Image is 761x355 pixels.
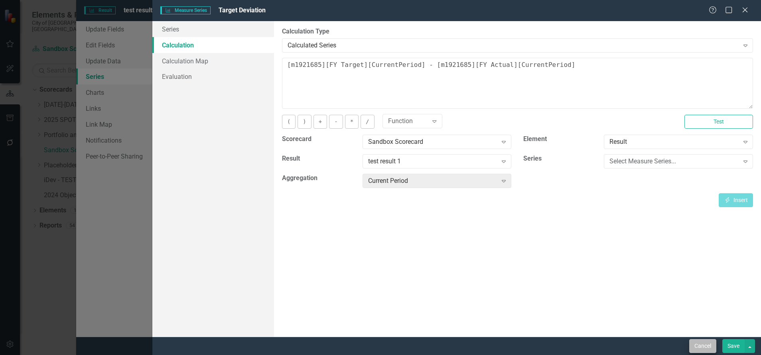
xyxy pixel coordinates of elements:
a: Series [152,21,274,37]
button: Test [684,115,753,129]
a: Evaluation [152,69,274,84]
button: + [313,115,327,129]
label: Element [523,135,598,144]
div: Calculated Series [288,41,739,50]
button: Cancel [689,339,716,353]
label: Aggregation [282,174,357,183]
button: / [361,115,374,129]
button: Save [722,339,745,353]
a: Calculation [152,37,274,53]
div: Result [609,137,739,147]
span: Measure Series [160,6,211,14]
div: test result 1 [368,157,497,166]
label: Scorecard [282,135,357,144]
button: ) [298,115,311,129]
span: Target Deviation [219,6,266,14]
a: Calculation Map [152,53,274,69]
button: ( [282,115,296,129]
textarea: [m1921685][FY Target][CurrentPeriod] - [m1921685][FY Actual][CurrentPeriod] [282,58,753,109]
label: Series [523,154,598,163]
button: Insert [719,193,753,207]
label: Calculation Type [282,27,753,36]
div: Select Measure Series... [609,157,739,166]
button: - [329,115,343,129]
div: Current Period [368,177,497,186]
div: Sandbox Scorecard [368,137,497,147]
div: Function [388,117,428,126]
label: Result [282,154,357,163]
